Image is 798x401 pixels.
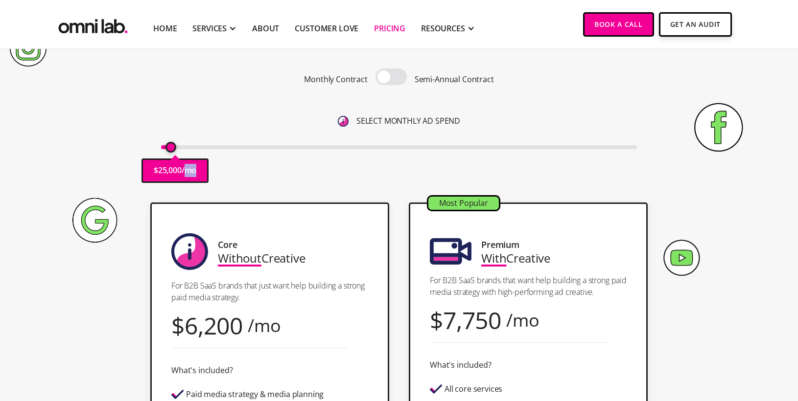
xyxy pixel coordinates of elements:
p: SELECT MONTHLY AD SPEND [356,114,460,128]
span: Without [218,250,261,266]
p: $ [154,164,158,177]
img: Omni Lab: B2B SaaS Demand Generation Agency [56,12,130,36]
a: Customer Love [295,22,358,34]
a: Get An Audit [659,12,732,37]
a: About [252,22,279,34]
div: Creative [218,251,305,265]
a: Book a Call [583,12,654,37]
p: For B2B SaaS brands that want help building a strong paid media strategy with high-performing ad ... [430,274,627,298]
p: 25,000 [158,164,182,177]
div: Most Popular [428,197,499,210]
div: /mo [506,313,540,327]
div: 7,750 [443,313,501,327]
div: 6,200 [185,319,243,332]
div: All core services [445,385,502,393]
a: Home [153,22,177,34]
p: Semi-Annual Contract [415,73,494,86]
a: home [56,12,130,36]
span: With [481,250,506,266]
img: 6410812402e99d19b372aa32_omni-nav-info.svg [338,116,349,127]
div: $ [171,319,185,332]
p: Monthly Contract [304,73,367,86]
div: Creative [481,251,550,265]
iframe: Chat Widget [622,288,798,401]
div: /mo [248,319,281,332]
div: Core [218,238,237,251]
div: $ [430,313,443,327]
p: /mo [182,164,197,177]
div: Paid media strategy & media planning [186,390,324,399]
div: RESOURCES [421,22,465,34]
div: What's included? [171,364,233,377]
a: Pricing [374,22,405,34]
div: Premium [481,238,519,251]
div: What's included? [430,358,491,372]
div: SERVICES [192,22,227,34]
p: For B2B SaaS brands that just want help building a strong paid media strategy. [171,280,368,303]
